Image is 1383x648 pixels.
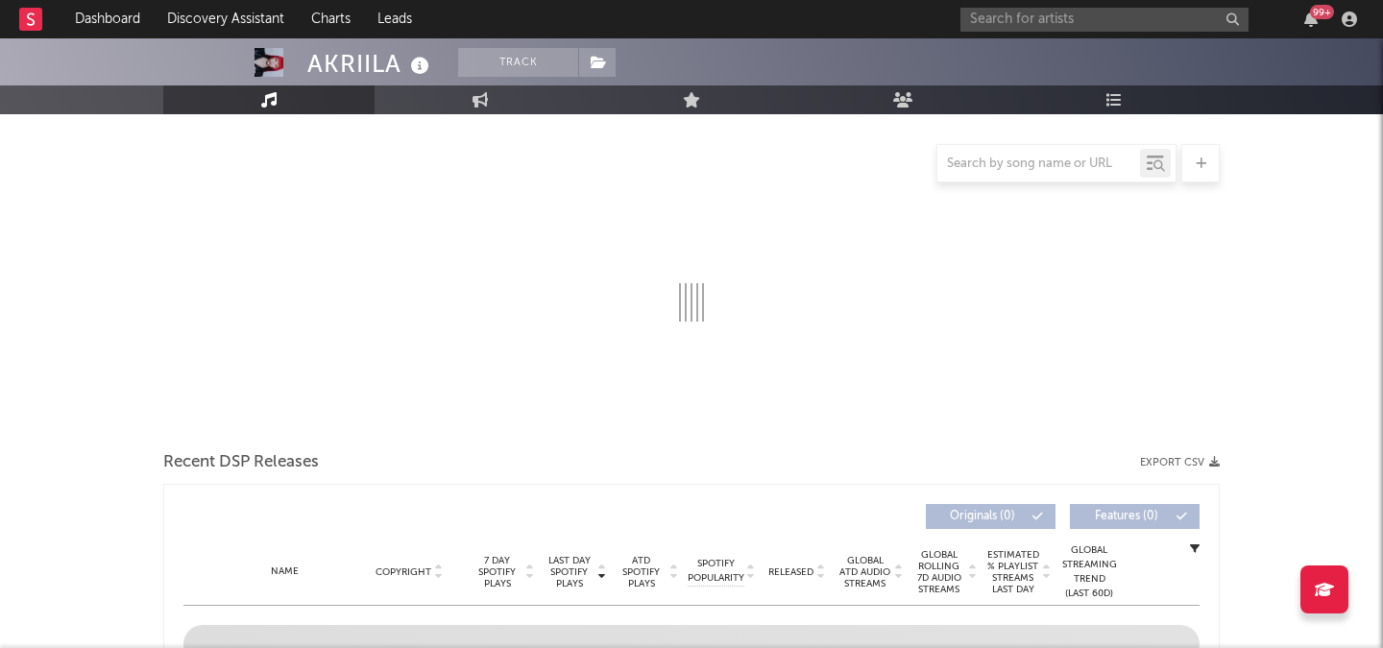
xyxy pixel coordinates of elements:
button: 99+ [1304,12,1318,27]
input: Search by song name or URL [937,156,1140,172]
span: 7 Day Spotify Plays [472,555,522,589]
div: AKRIILA [307,48,434,80]
span: Last Day Spotify Plays [544,555,594,589]
span: ATD Spotify Plays [616,555,667,589]
span: Originals ( 0 ) [938,511,1027,522]
span: Global Rolling 7D Audio Streams [912,549,965,595]
input: Search for artists [960,8,1249,32]
div: 99 + [1310,5,1334,19]
button: Features(0) [1070,504,1200,529]
span: Estimated % Playlist Streams Last Day [986,549,1039,595]
span: Spotify Popularity [688,557,744,586]
div: Global Streaming Trend (Last 60D) [1060,543,1118,601]
span: Features ( 0 ) [1082,511,1171,522]
div: Name [222,564,348,579]
span: Copyright [376,566,431,578]
span: Global ATD Audio Streams [838,555,891,589]
button: Originals(0) [926,504,1055,529]
span: Recent DSP Releases [163,451,319,474]
button: Track [458,48,578,77]
span: Released [768,566,813,578]
button: Export CSV [1140,457,1220,468]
